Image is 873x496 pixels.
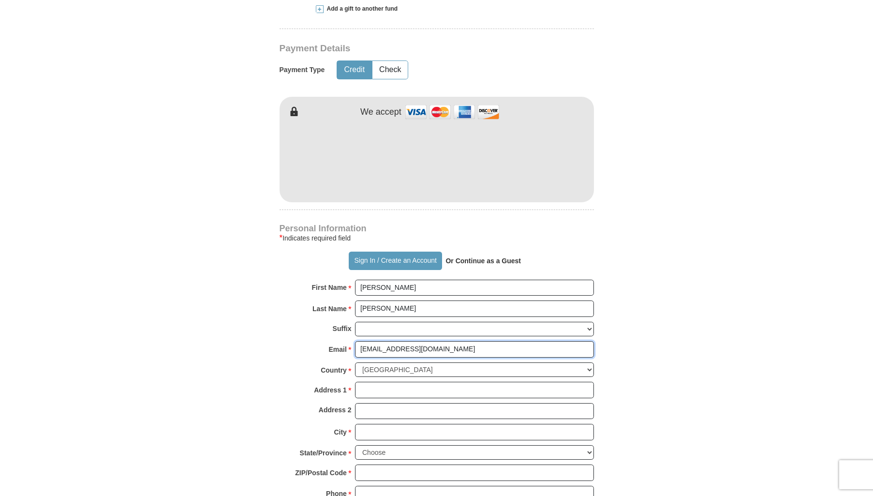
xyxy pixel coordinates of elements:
h5: Payment Type [280,66,325,74]
strong: Address 2 [319,403,352,417]
button: Check [372,61,408,79]
strong: Suffix [333,322,352,335]
h4: Personal Information [280,225,594,232]
strong: Email [329,343,347,356]
button: Credit [337,61,371,79]
strong: Address 1 [314,383,347,397]
strong: Or Continue as a Guest [445,257,521,265]
div: Indicates required field [280,232,594,244]
span: Add a gift to another fund [324,5,398,13]
h4: We accept [360,107,401,118]
strong: Last Name [312,302,347,316]
h3: Payment Details [280,43,526,54]
strong: First Name [312,281,347,294]
strong: Country [321,363,347,377]
strong: City [334,425,346,439]
strong: ZIP/Postal Code [295,466,347,480]
strong: State/Province [300,446,347,460]
img: credit cards accepted [404,102,501,122]
button: Sign In / Create an Account [349,252,442,270]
